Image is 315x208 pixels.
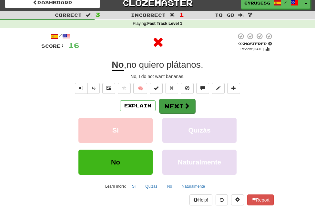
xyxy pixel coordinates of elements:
button: Play sentence audio (ctl+space) [75,83,88,94]
span: plátanos [167,60,201,70]
button: Favorite sentence (alt+f) [118,83,131,94]
button: ½ [87,83,100,94]
u: No [112,60,124,71]
button: Reset to 0% Mastered (alt+r) [165,83,178,94]
button: Set this sentence to 100% Mastered (alt+m) [150,83,163,94]
button: Naturalmente [162,150,237,175]
button: No [78,150,153,175]
span: : [86,13,92,17]
button: Sí [128,182,139,191]
div: / [41,33,79,41]
div: Text-to-speech controls [74,83,100,94]
button: 🧠 [133,83,147,94]
span: 1 [179,11,184,18]
strong: Fast Track Level 1 [147,21,182,26]
span: no [126,60,136,70]
span: : [170,13,176,17]
span: Naturalmente [178,158,221,166]
span: quiero [139,60,164,70]
small: Review: [DATE] [240,47,264,51]
span: To go [215,12,234,18]
button: Sí [78,118,153,143]
button: Edit sentence (alt+d) [212,83,225,94]
div: No, I do not want bananas. [41,73,274,80]
span: , . [124,60,203,70]
button: Quizás [162,118,237,143]
span: : [238,13,244,17]
button: Round history (alt+y) [216,194,228,205]
span: Score: [41,43,65,49]
button: Discuss sentence (alt+u) [196,83,209,94]
button: Add to collection (alt+a) [227,83,240,94]
span: 7 [248,11,252,18]
button: Naturalmente [178,182,208,191]
span: No [111,158,120,166]
span: Sí [112,126,119,134]
span: Quizás [188,126,211,134]
button: Ignore sentence (alt+i) [181,83,194,94]
button: Explain [120,100,156,111]
span: 0 % [238,42,244,46]
button: No [164,182,176,191]
span: Correct [55,12,82,18]
button: Quizás [142,182,161,191]
span: Incorrect [131,12,166,18]
button: Next [159,99,195,114]
span: 3 [96,11,100,18]
button: Help! [189,194,212,205]
button: Report [247,194,274,205]
small: Learn more: [105,184,126,189]
div: Mastered [236,41,274,46]
span: 16 [68,41,79,49]
button: Show image (alt+x) [102,83,115,94]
